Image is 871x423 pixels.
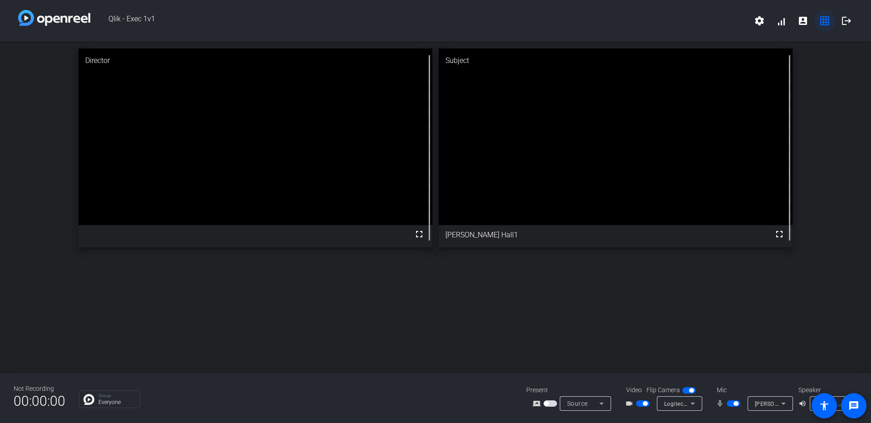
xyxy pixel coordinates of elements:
[848,400,859,411] mat-icon: message
[664,400,765,407] span: Logitech Webcam C930e (046d:0843)
[14,390,65,412] span: 00:00:00
[819,400,830,411] mat-icon: accessibility
[83,394,94,405] img: Chat Icon
[14,384,65,394] div: Not Recording
[841,15,852,26] mat-icon: logout
[798,385,853,395] div: Speaker
[533,398,543,409] mat-icon: screen_share_outline
[646,385,680,395] span: Flip Camera
[770,10,792,32] button: signal_cellular_alt
[98,394,135,398] p: Group
[798,15,808,26] mat-icon: account_box
[98,399,135,405] p: Everyone
[626,385,642,395] span: Video
[526,385,617,395] div: Present
[798,398,809,409] mat-icon: volume_up
[439,48,793,73] div: Subject
[754,15,765,26] mat-icon: settings
[414,229,425,240] mat-icon: fullscreen
[567,400,588,407] span: Source
[819,15,830,26] mat-icon: grid_on
[755,400,865,407] span: [PERSON_NAME]'s iPhone 15 Microphone
[625,398,636,409] mat-icon: videocam_outline
[774,229,785,240] mat-icon: fullscreen
[708,385,798,395] div: Mic
[90,10,749,32] span: Qlik - Exec 1v1
[18,10,90,26] img: white-gradient.svg
[716,398,727,409] mat-icon: mic_none
[78,48,432,73] div: Director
